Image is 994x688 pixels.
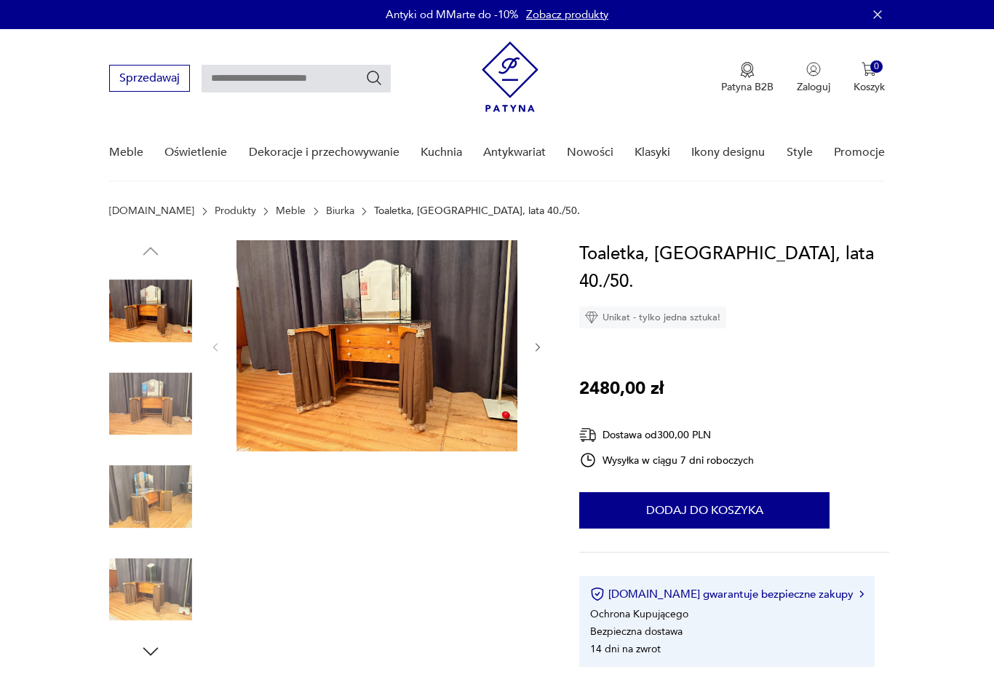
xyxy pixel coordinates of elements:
[721,80,774,94] p: Patyna B2B
[579,307,726,328] div: Unikat - tylko jedna sztuka!
[721,62,774,94] a: Ikona medaluPatyna B2B
[526,7,608,22] a: Zobacz produkty
[326,205,354,217] a: Biurka
[590,625,683,638] li: Bezpieczna dostawa
[797,80,830,94] p: Zaloguj
[579,375,664,403] p: 2480,00 zł
[109,65,190,92] button: Sprzedawaj
[567,124,613,181] a: Nowości
[854,80,885,94] p: Koszyk
[859,590,864,598] img: Ikona strzałki w prawo
[215,205,256,217] a: Produkty
[109,74,190,84] a: Sprzedawaj
[834,124,885,181] a: Promocje
[236,240,517,451] img: Zdjęcie produktu Toaletka, Skandynawia, lata 40./50.
[854,62,885,94] button: 0Koszyk
[740,62,755,78] img: Ikona medalu
[579,426,597,444] img: Ikona dostawy
[276,205,306,217] a: Meble
[579,240,889,296] h1: Toaletka, [GEOGRAPHIC_DATA], lata 40./50.
[590,587,863,601] button: [DOMAIN_NAME] gwarantuje bezpieczne zakupy
[109,363,192,446] img: Zdjęcie produktu Toaletka, Skandynawia, lata 40./50.
[365,69,383,87] button: Szukaj
[374,205,580,217] p: Toaletka, [GEOGRAPHIC_DATA], lata 40./50.
[482,41,538,112] img: Patyna - sklep z meblami i dekoracjami vintage
[579,426,754,444] div: Dostawa od 300,00 PLN
[870,60,883,73] div: 0
[164,124,227,181] a: Oświetlenie
[806,62,821,76] img: Ikonka użytkownika
[635,124,670,181] a: Klasyki
[590,607,688,621] li: Ochrona Kupującego
[483,124,546,181] a: Antykwariat
[109,455,192,538] img: Zdjęcie produktu Toaletka, Skandynawia, lata 40./50.
[421,124,462,181] a: Kuchnia
[585,311,598,324] img: Ikona diamentu
[797,62,830,94] button: Zaloguj
[590,642,661,656] li: 14 dni na zwrot
[691,124,765,181] a: Ikony designu
[787,124,813,181] a: Style
[109,269,192,352] img: Zdjęcie produktu Toaletka, Skandynawia, lata 40./50.
[590,587,605,601] img: Ikona certyfikatu
[862,62,876,76] img: Ikona koszyka
[109,124,143,181] a: Meble
[109,205,194,217] a: [DOMAIN_NAME]
[386,7,519,22] p: Antyki od MMarte do -10%
[109,548,192,631] img: Zdjęcie produktu Toaletka, Skandynawia, lata 40./50.
[249,124,399,181] a: Dekoracje i przechowywanie
[721,62,774,94] button: Patyna B2B
[579,451,754,469] div: Wysyłka w ciągu 7 dni roboczych
[579,492,830,529] button: Dodaj do koszyka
